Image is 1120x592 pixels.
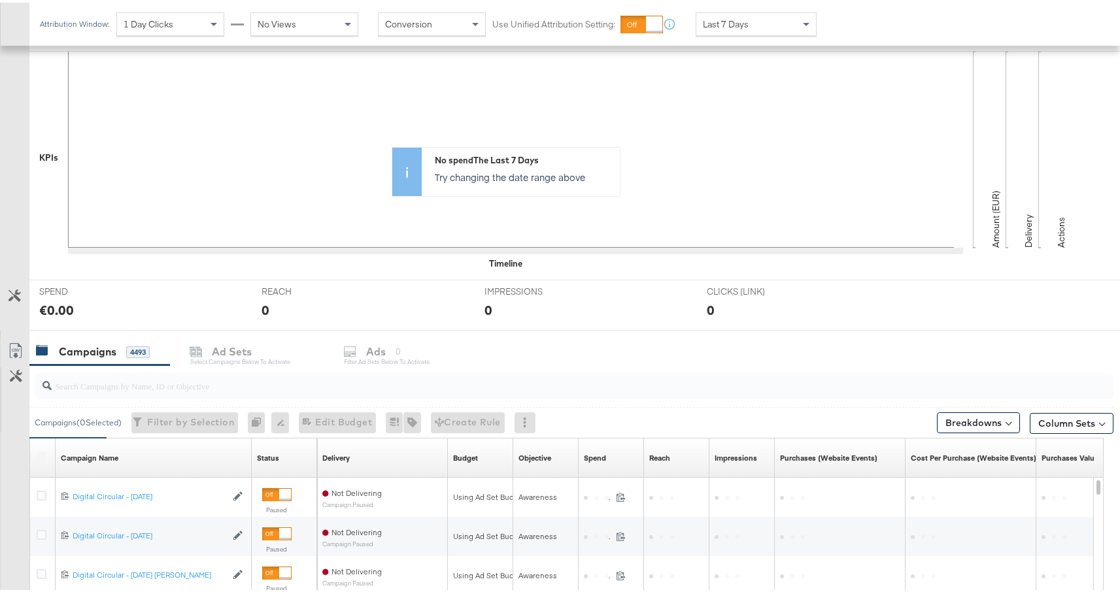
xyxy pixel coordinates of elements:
[385,16,432,27] span: Conversion
[322,577,382,584] sub: Campaign Paused
[39,17,110,26] div: Attribution Window:
[492,16,615,28] label: Use Unified Attribution Setting:
[262,283,360,295] span: REACH
[584,450,606,461] a: The total amount spent to date.
[257,450,279,461] a: Shows the current state of your Ad Campaign.
[911,450,1036,461] div: Cost Per Purchase (Website Events)
[39,298,74,317] div: €0.00
[331,485,382,495] span: Not Delivering
[1030,410,1113,431] button: Column Sets
[649,450,670,461] div: Reach
[453,450,478,461] a: The maximum amount you're willing to spend on your ads, on average each day or over the lifetime ...
[35,414,122,426] div: Campaigns ( 0 Selected)
[257,450,279,461] div: Status
[484,283,583,295] span: IMPRESSIONS
[715,450,757,461] div: Impressions
[518,450,551,461] a: Your campaign's objective.
[911,450,1036,461] a: The average cost for each purchase tracked by your Custom Audience pixel on your website after pe...
[649,450,670,461] a: The number of people your ad was served to.
[453,489,526,500] div: Using Ad Set Budget
[52,365,1015,391] input: Search Campaigns by Name, ID or Objective
[518,489,557,499] span: Awareness
[435,168,613,181] p: Try changing the date range above
[73,489,226,499] div: Digital Circular - [DATE]
[518,529,557,538] span: Awareness
[59,342,116,357] div: Campaigns
[61,450,118,461] a: Your campaign name.
[715,450,757,461] a: The number of times your ad was served. On mobile apps an ad is counted as served the first time ...
[453,568,526,578] div: Using Ad Set Budget
[703,16,749,27] span: Last 7 Days
[262,298,270,317] div: 0
[322,450,350,461] div: Delivery
[453,529,526,539] div: Using Ad Set Budget
[322,499,382,506] sub: Campaign Paused
[322,538,382,545] sub: Campaign Paused
[262,542,292,551] label: Paused
[435,152,613,164] div: No spend The Last 7 Days
[73,528,226,539] a: Digital Circular - [DATE]
[39,283,137,295] span: SPEND
[322,450,350,461] a: Reflects the ability of your Ad Campaign to achieve delivery based on ad states, schedule and bud...
[262,582,292,590] label: Paused
[518,450,551,461] div: Objective
[262,503,292,512] label: Paused
[584,450,606,461] div: Spend
[124,16,173,27] span: 1 Day Clicks
[707,298,715,317] div: 0
[73,567,226,578] a: Digital Circular - [DATE] [PERSON_NAME]
[937,410,1020,431] button: Breakdowns
[707,283,806,295] span: CLICKS (LINK)
[331,525,382,534] span: Not Delivering
[453,450,478,461] div: Budget
[61,450,118,461] div: Campaign Name
[484,298,492,317] div: 0
[73,489,226,500] a: Digital Circular - [DATE]
[780,450,877,461] a: The number of times a purchase was made tracked by your Custom Audience pixel on your website aft...
[248,410,271,431] div: 0
[518,568,557,578] span: Awareness
[258,16,296,27] span: No Views
[780,450,877,461] div: Purchases (Website Events)
[331,564,382,574] span: Not Delivering
[126,344,150,355] div: 4493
